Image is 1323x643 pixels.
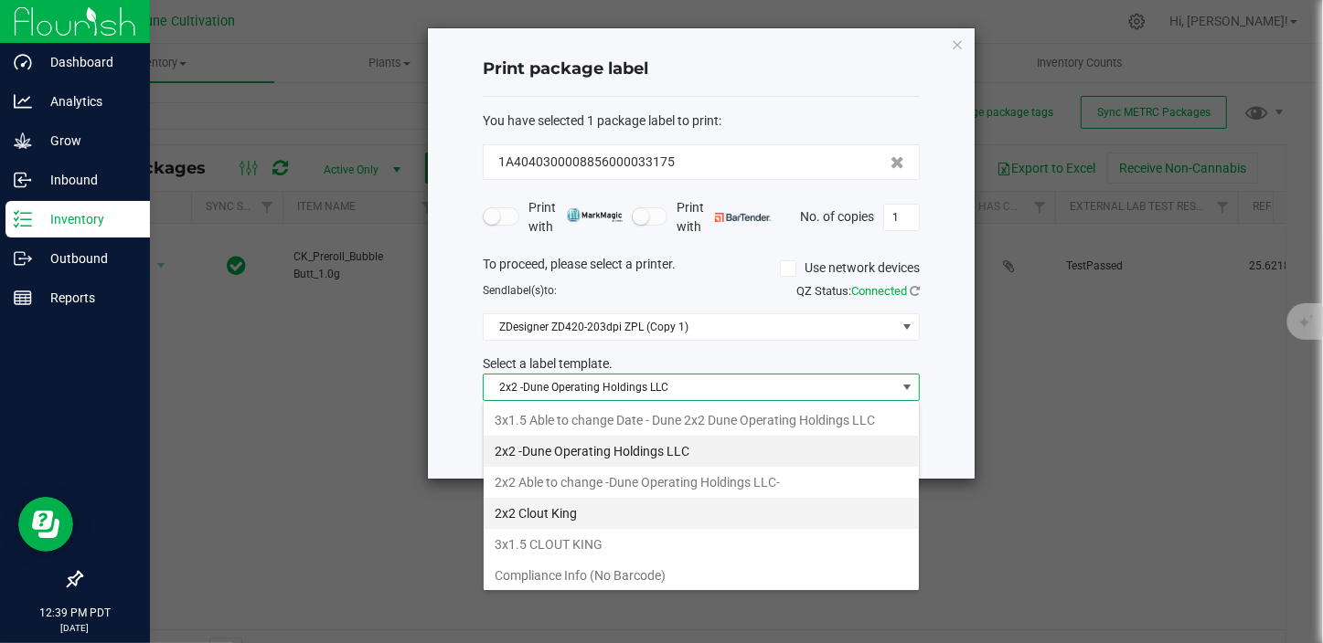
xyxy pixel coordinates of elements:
[483,111,920,131] div: :
[484,560,919,591] li: Compliance Info (No Barcode)
[14,132,32,150] inline-svg: Grow
[32,208,142,230] p: Inventory
[507,284,544,297] span: label(s)
[484,314,896,340] span: ZDesigner ZD420-203dpi ZPL (Copy 1)
[715,213,771,222] img: bartender.png
[484,374,896,400] span: 2x2 -Dune Operating Holdings LLC
[469,255,934,282] div: To proceed, please select a printer.
[498,153,675,172] span: 1A4040300008856000033175
[484,405,919,436] li: 3x1.5 Able to change Date - Dune 2x2 Dune Operating Holdings LLC
[14,249,32,268] inline-svg: Outbound
[32,248,142,269] p: Outbound
[484,529,919,560] li: 3x1.5 CLOUT KING
[484,498,919,529] li: 2x2 Clout King
[14,289,32,307] inline-svg: Reports
[32,169,142,191] p: Inbound
[567,208,623,222] img: mark_magic_cybra.png
[32,287,142,309] p: Reports
[483,58,920,81] h4: Print package label
[8,621,142,635] p: [DATE]
[469,354,934,374] div: Select a label template.
[528,198,623,237] span: Print with
[32,51,142,73] p: Dashboard
[8,605,142,621] p: 12:39 PM PDT
[14,92,32,111] inline-svg: Analytics
[800,208,874,223] span: No. of copies
[483,284,557,297] span: Send to:
[851,284,907,298] span: Connected
[483,113,719,128] span: You have selected 1 package label to print
[32,130,142,152] p: Grow
[14,210,32,228] inline-svg: Inventory
[14,53,32,71] inline-svg: Dashboard
[780,258,920,278] label: Use network devices
[18,497,73,552] iframe: Resource center
[32,90,142,112] p: Analytics
[484,436,919,467] li: 2x2 -Dune Operating Holdings LLC
[677,198,771,237] span: Print with
[484,467,919,498] li: 2x2 Able to change -Dune Operating Holdings LLC-
[796,284,920,298] span: QZ Status:
[14,171,32,189] inline-svg: Inbound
